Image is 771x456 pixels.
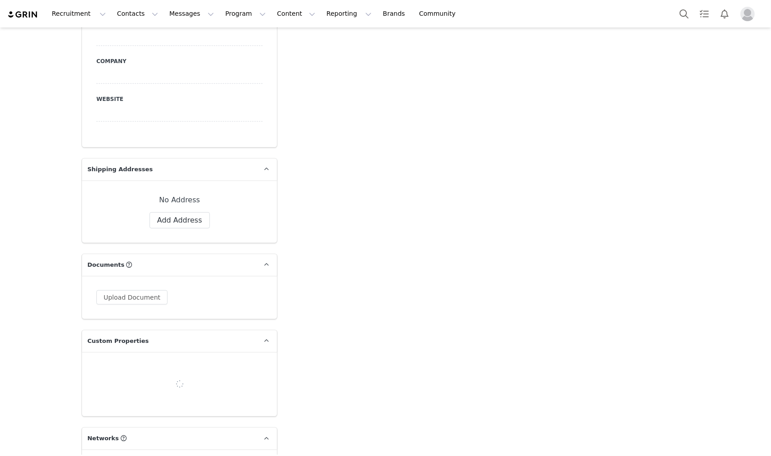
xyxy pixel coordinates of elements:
[112,4,163,24] button: Contacts
[7,7,370,17] body: Rich Text Area. Press ALT-0 for help.
[740,7,755,21] img: placeholder-profile.jpg
[96,95,263,103] label: Website
[87,434,119,443] span: Networks
[96,195,263,205] div: No Address
[96,57,263,65] label: Company
[715,4,735,24] button: Notifications
[735,7,764,21] button: Profile
[674,4,694,24] button: Search
[96,290,168,305] button: Upload Document
[164,4,219,24] button: Messages
[272,4,321,24] button: Content
[87,260,124,269] span: Documents
[87,165,153,174] span: Shipping Addresses
[150,212,210,228] button: Add Address
[7,10,39,19] img: grin logo
[694,4,714,24] a: Tasks
[220,4,271,24] button: Program
[321,4,377,24] button: Reporting
[46,4,111,24] button: Recruitment
[377,4,413,24] a: Brands
[87,337,149,346] span: Custom Properties
[414,4,465,24] a: Community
